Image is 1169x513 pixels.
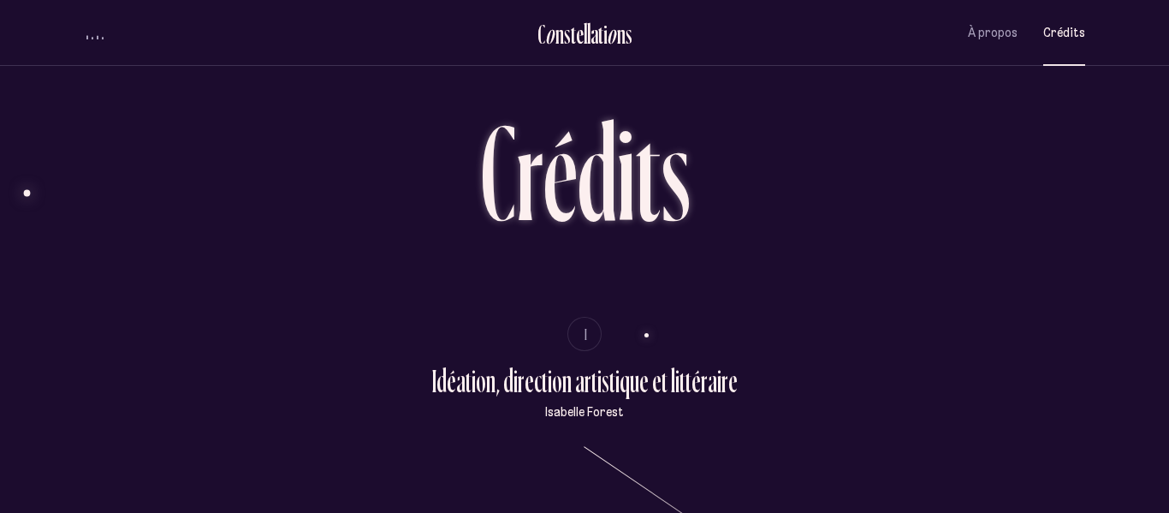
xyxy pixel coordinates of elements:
button: volume audio [84,24,106,42]
div: l [587,20,590,48]
div: i [603,20,608,48]
span: I [584,327,589,342]
div: a [590,20,598,48]
button: I [567,317,602,351]
div: o [545,20,555,48]
div: t [598,20,603,48]
button: À propos [968,13,1018,53]
div: n [555,20,564,48]
div: o [607,20,617,48]
div: e [576,20,584,48]
span: Crédits [1043,26,1085,40]
div: s [564,20,571,48]
span: À propos [968,26,1018,40]
div: C [537,20,545,48]
div: t [571,20,576,48]
div: n [617,20,626,48]
div: l [584,20,587,48]
button: Crédits [1043,13,1085,53]
div: s [626,20,632,48]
